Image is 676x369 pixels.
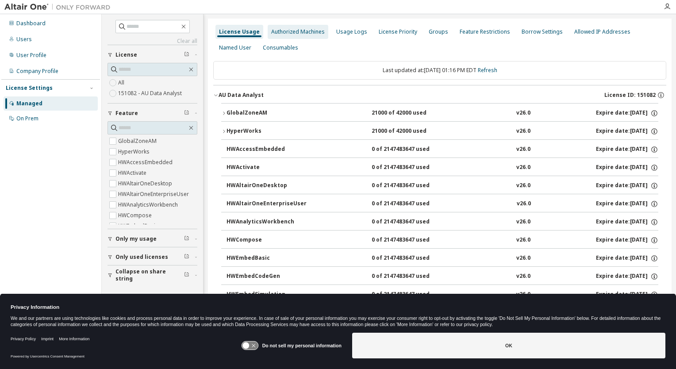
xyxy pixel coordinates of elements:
label: HWAltairOneDesktop [118,178,174,189]
div: Users [16,36,32,43]
span: Clear filter [184,235,189,242]
div: Company Profile [16,68,58,75]
span: Clear filter [184,51,189,58]
button: HyperWorks21000 of 42000 usedv26.0Expire date:[DATE] [221,122,658,141]
div: v26.0 [516,218,530,226]
div: License Usage [219,28,260,35]
div: v26.0 [516,109,530,117]
div: HWEmbedCodeGen [227,273,306,281]
div: User Profile [16,52,46,59]
span: Feature [115,110,138,117]
label: GlobalZoneAM [118,136,158,146]
label: HWAnalyticsWorkbench [118,200,180,210]
div: v26.0 [516,164,530,172]
button: Only used licenses [108,247,197,267]
button: HWAltairOneDesktop0 of 2147483647 usedv26.0Expire date:[DATE] [227,176,658,196]
div: v26.0 [516,182,530,190]
div: v26.0 [516,254,530,262]
button: Feature [108,104,197,123]
label: HWEmbedBasic [118,221,160,231]
div: 21000 of 42000 used [372,109,451,117]
div: 0 of 2147483647 used [372,182,451,190]
span: License ID: 151082 [604,92,656,99]
div: HWEmbedBasic [227,254,306,262]
span: Clear filter [184,254,189,261]
img: Altair One [4,3,115,12]
div: Usage Logs [336,28,367,35]
div: Groups [429,28,448,35]
div: License Settings [6,85,53,92]
div: Expire date: [DATE] [596,146,658,154]
div: v26.0 [516,127,530,135]
div: Expire date: [DATE] [596,236,658,244]
div: HWAltairOneEnterpriseUser [227,200,307,208]
button: Collapse on share string [108,265,197,285]
div: 0 of 2147483647 used [372,218,451,226]
div: Expire date: [DATE] [596,218,658,226]
div: HyperWorks [227,127,306,135]
button: HWActivate0 of 2147483647 usedv26.0Expire date:[DATE] [227,158,658,177]
div: HWActivate [227,164,306,172]
div: Dashboard [16,20,46,27]
div: Expire date: [DATE] [596,273,658,281]
span: Only used licenses [115,254,168,261]
div: 21000 of 42000 used [372,127,451,135]
span: Collapse on share string [115,268,184,282]
div: 0 of 2147483647 used [372,254,451,262]
a: Clear all [108,38,197,45]
div: Last updated at: [DATE] 01:16 PM EDT [213,61,666,80]
div: HWAccessEmbedded [227,146,306,154]
button: HWAnalyticsWorkbench0 of 2147483647 usedv26.0Expire date:[DATE] [227,212,658,232]
span: Clear filter [184,272,189,279]
div: HWCompose [227,236,306,244]
div: HWEmbedSimulation [227,291,306,299]
button: AU Data AnalystLicense ID: 151082 [213,85,666,105]
div: 0 of 2147483647 used [372,146,451,154]
a: Refresh [478,66,497,74]
span: Clear filter [184,110,189,117]
button: Only my usage [108,229,197,249]
button: GlobalZoneAM21000 of 42000 usedv26.0Expire date:[DATE] [221,104,658,123]
div: Borrow Settings [522,28,563,35]
button: HWEmbedSimulation0 of 2147483647 usedv26.0Expire date:[DATE] [227,285,658,304]
div: Allowed IP Addresses [574,28,630,35]
div: Expire date: [DATE] [596,254,658,262]
div: AU Data Analyst [219,92,264,99]
div: 0 of 2147483647 used [372,164,451,172]
div: Expire date: [DATE] [596,127,658,135]
label: 151082 - AU Data Analyst [118,88,184,99]
label: HWActivate [118,168,148,178]
div: Expire date: [DATE] [596,164,658,172]
button: HWAltairOneEnterpriseUser0 of 2147483647 usedv26.0Expire date:[DATE] [227,194,658,214]
span: Only my usage [115,235,157,242]
div: Expire date: [DATE] [596,291,658,299]
div: Expire date: [DATE] [596,200,658,208]
div: 0 of 2147483647 used [372,200,451,208]
div: v26.0 [516,236,530,244]
div: v26.0 [517,200,531,208]
label: HyperWorks [118,146,151,157]
button: License [108,45,197,65]
label: All [118,77,126,88]
div: 0 of 2147483647 used [372,291,451,299]
div: HWAltairOneDesktop [227,182,306,190]
button: HWEmbedBasic0 of 2147483647 usedv26.0Expire date:[DATE] [227,249,658,268]
div: Authorized Machines [271,28,325,35]
div: Named User [219,44,251,51]
div: Feature Restrictions [460,28,510,35]
div: Expire date: [DATE] [596,182,658,190]
div: On Prem [16,115,38,122]
span: License [115,51,137,58]
label: HWCompose [118,210,154,221]
div: Consumables [263,44,298,51]
div: License Priority [379,28,417,35]
div: GlobalZoneAM [227,109,306,117]
div: HWAnalyticsWorkbench [227,218,306,226]
button: HWCompose0 of 2147483647 usedv26.0Expire date:[DATE] [227,231,658,250]
label: HWAccessEmbedded [118,157,174,168]
div: 0 of 2147483647 used [372,273,451,281]
div: Expire date: [DATE] [596,109,658,117]
div: 0 of 2147483647 used [372,236,451,244]
div: v26.0 [516,146,530,154]
div: v26.0 [516,273,530,281]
